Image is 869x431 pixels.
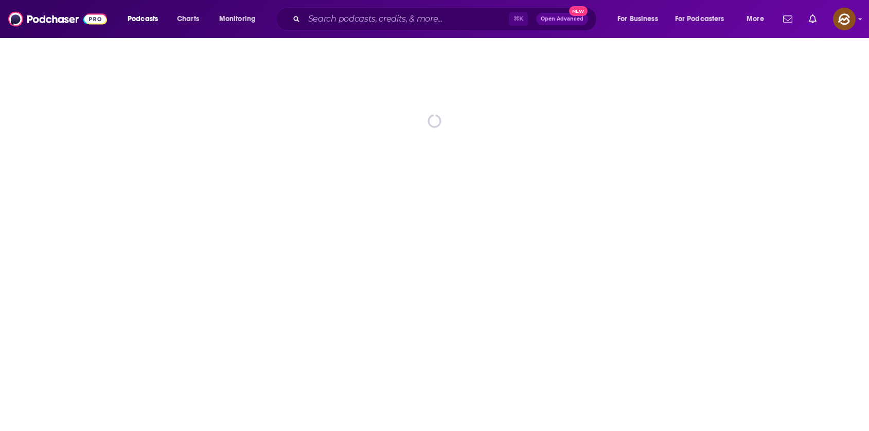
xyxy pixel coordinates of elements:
[747,12,764,26] span: More
[779,10,796,28] a: Show notifications dropdown
[610,11,671,27] button: open menu
[833,8,856,30] img: User Profile
[536,13,588,25] button: Open AdvancedNew
[286,7,607,31] div: Search podcasts, credits, & more...
[170,11,205,27] a: Charts
[805,10,821,28] a: Show notifications dropdown
[212,11,269,27] button: open menu
[304,11,509,27] input: Search podcasts, credits, & more...
[833,8,856,30] span: Logged in as hey85204
[8,9,107,29] img: Podchaser - Follow, Share and Rate Podcasts
[120,11,171,27] button: open menu
[177,12,199,26] span: Charts
[128,12,158,26] span: Podcasts
[219,12,256,26] span: Monitoring
[739,11,777,27] button: open menu
[509,12,528,26] span: ⌘ K
[833,8,856,30] button: Show profile menu
[675,12,724,26] span: For Podcasters
[668,11,739,27] button: open menu
[617,12,658,26] span: For Business
[569,6,588,16] span: New
[541,16,583,22] span: Open Advanced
